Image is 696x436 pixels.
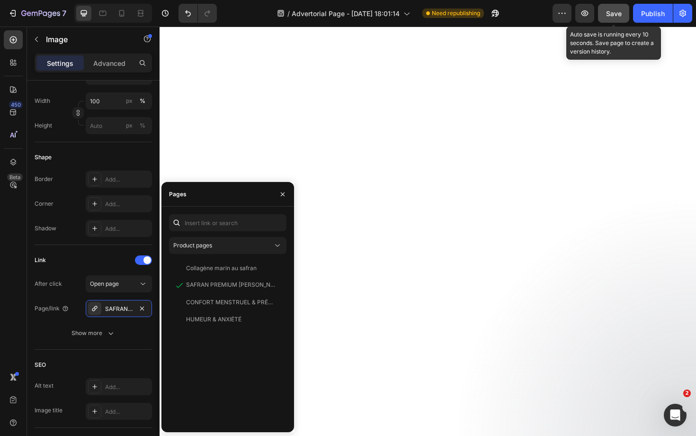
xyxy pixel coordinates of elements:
div: % [140,121,145,130]
p: Image [46,34,126,45]
div: Add... [105,408,150,416]
div: Beta [7,173,23,181]
button: Open page [86,275,152,292]
div: Link [35,256,46,264]
span: Advertorial Page - [DATE] 18:01:14 [292,9,400,18]
div: Border [35,175,53,183]
span: 2 [683,390,691,397]
div: % [140,97,145,105]
div: Alt text [35,381,54,390]
label: Width [35,97,50,105]
div: Add... [105,200,150,209]
div: Publish [641,9,665,18]
button: Save [598,4,629,23]
iframe: Design area [160,27,696,436]
div: px [126,97,133,105]
p: 7 [62,8,66,19]
input: px% [86,92,152,109]
button: % [124,120,135,131]
button: Show more [35,325,152,342]
div: Image title [35,406,62,415]
span: Need republishing [432,9,480,18]
div: SAFRAN PREMIUM [PERSON_NAME] [105,305,133,313]
p: Advanced [93,58,125,68]
div: Add... [105,383,150,391]
span: Product pages [173,242,212,249]
button: Publish [633,4,673,23]
div: CONFORT MENSTRUEL & PRÉMENSTRUEL [186,298,277,307]
div: Shape [35,153,52,162]
div: SEO [35,361,46,369]
p: Settings [47,58,73,68]
div: HUMEUR & ANXIÉTÉ [186,315,241,324]
div: 450 [9,101,23,109]
div: Corner [35,200,54,208]
div: Show more [71,328,116,338]
button: Product pages [169,237,286,254]
div: After click [35,280,62,288]
div: SAFRAN PREMIUM [PERSON_NAME] [186,281,277,289]
button: % [124,95,135,107]
input: Insert link or search [169,214,286,231]
div: Page/link [35,304,69,313]
span: Open page [90,280,119,287]
label: Height [35,121,52,130]
span: Save [606,9,622,18]
div: Add... [105,175,150,184]
div: Add... [105,225,150,233]
input: px% [86,117,152,134]
div: Collagène marin au safran [186,264,257,272]
div: Shadow [35,224,56,233]
button: px [137,120,148,131]
div: Pages [169,190,187,199]
div: Undo/Redo [178,4,217,23]
button: px [137,95,148,107]
button: 7 [4,4,71,23]
span: / [287,9,290,18]
div: px [126,121,133,130]
iframe: Intercom live chat [664,404,687,427]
